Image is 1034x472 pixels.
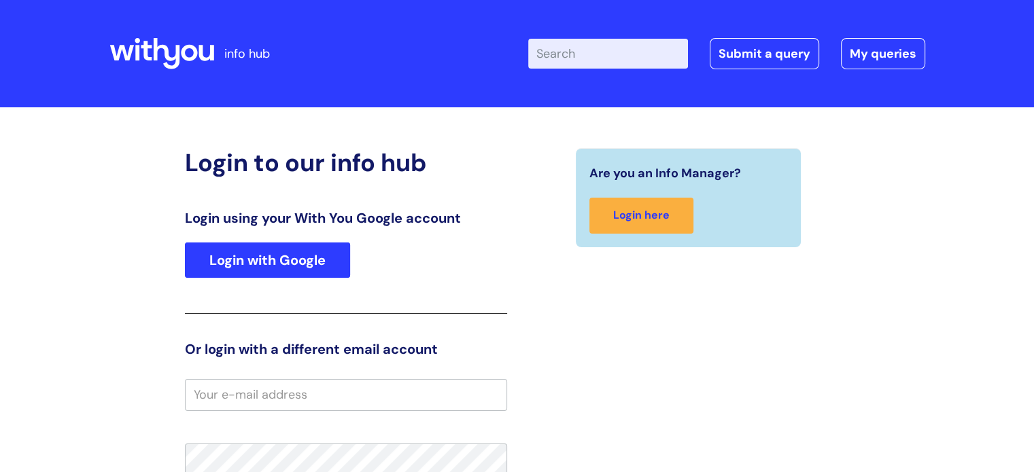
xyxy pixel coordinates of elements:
[185,210,507,226] h3: Login using your With You Google account
[185,148,507,177] h2: Login to our info hub
[224,43,270,65] p: info hub
[185,341,507,357] h3: Or login with a different email account
[589,198,693,234] a: Login here
[589,162,741,184] span: Are you an Info Manager?
[710,38,819,69] a: Submit a query
[185,242,350,278] a: Login with Google
[528,39,688,69] input: Search
[185,379,507,410] input: Your e-mail address
[841,38,925,69] a: My queries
